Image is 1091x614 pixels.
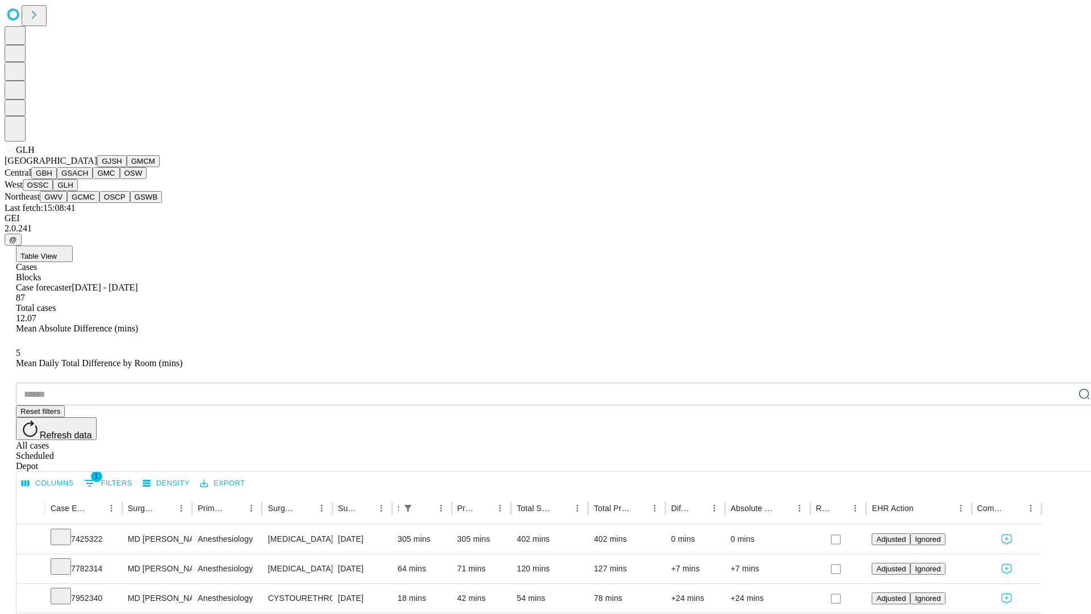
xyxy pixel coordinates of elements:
[398,525,446,554] div: 305 mins
[5,156,97,165] span: [GEOGRAPHIC_DATA]
[128,525,186,554] div: MD [PERSON_NAME] [PERSON_NAME] Md
[268,525,326,554] div: [MEDICAL_DATA] SPINE POSTERIOR OR POSTERIOR LATERAL WITH [MEDICAL_DATA] [MEDICAL_DATA], COMBINED
[198,584,256,613] div: Anesthesiology
[731,554,805,583] div: +7 mins
[5,223,1086,234] div: 2.0.241
[457,504,476,513] div: Predicted In Room Duration
[910,592,945,604] button: Ignored
[57,167,93,179] button: GSACH
[22,559,39,579] button: Expand
[915,535,940,544] span: Ignored
[140,475,193,492] button: Density
[910,533,945,545] button: Ignored
[5,234,22,246] button: @
[915,565,940,573] span: Ignored
[5,168,31,177] span: Central
[23,179,53,191] button: OSSC
[671,554,719,583] div: +7 mins
[457,584,506,613] div: 42 mins
[1007,500,1023,516] button: Sort
[872,592,910,604] button: Adjusted
[872,504,913,513] div: EHR Action
[99,191,130,203] button: OSCP
[16,246,73,262] button: Table View
[876,535,906,544] span: Adjusted
[398,554,446,583] div: 64 mins
[173,500,189,516] button: Menu
[16,293,25,302] span: 87
[40,191,67,203] button: GWV
[51,525,116,554] div: 7425322
[9,235,17,244] span: @
[16,417,97,440] button: Refresh data
[51,504,86,513] div: Case Epic Id
[72,283,138,292] span: [DATE] - [DATE]
[314,500,330,516] button: Menu
[517,504,552,513] div: Total Scheduled Duration
[16,323,138,333] span: Mean Absolute Difference (mins)
[51,584,116,613] div: 7952340
[876,594,906,603] span: Adjusted
[731,525,805,554] div: 0 mins
[128,554,186,583] div: MD [PERSON_NAME] [PERSON_NAME] Md
[338,554,386,583] div: [DATE]
[198,504,226,513] div: Primary Service
[93,167,119,179] button: GMC
[373,500,389,516] button: Menu
[268,554,326,583] div: [MEDICAL_DATA] [MEDICAL_DATA] [MEDICAL_DATA]
[127,155,160,167] button: GMCM
[492,500,508,516] button: Menu
[16,145,35,155] span: GLH
[40,430,92,440] span: Refresh data
[338,504,356,513] div: Surgery Date
[198,554,256,583] div: Anesthesiology
[338,525,386,554] div: [DATE]
[398,584,446,613] div: 18 mins
[647,500,663,516] button: Menu
[671,504,689,513] div: Difference
[776,500,792,516] button: Sort
[16,348,20,358] span: 5
[53,179,77,191] button: GLH
[19,475,77,492] button: Select columns
[553,500,569,516] button: Sort
[831,500,847,516] button: Sort
[298,500,314,516] button: Sort
[16,358,182,368] span: Mean Daily Total Difference by Room (mins)
[130,191,163,203] button: GSWB
[88,500,103,516] button: Sort
[227,500,243,516] button: Sort
[103,500,119,516] button: Menu
[157,500,173,516] button: Sort
[357,500,373,516] button: Sort
[31,167,57,179] button: GBH
[517,584,582,613] div: 54 mins
[953,500,969,516] button: Menu
[792,500,807,516] button: Menu
[847,500,863,516] button: Menu
[67,191,99,203] button: GCMC
[631,500,647,516] button: Sort
[398,504,399,513] div: Scheduled In Room Duration
[433,500,449,516] button: Menu
[20,252,57,260] span: Table View
[671,525,719,554] div: 0 mins
[128,584,186,613] div: MD [PERSON_NAME] Jr [PERSON_NAME] E Md
[81,474,135,492] button: Show filters
[268,504,296,513] div: Surgery Name
[97,155,127,167] button: GJSH
[1023,500,1039,516] button: Menu
[872,533,910,545] button: Adjusted
[120,167,147,179] button: OSW
[400,500,416,516] button: Show filters
[16,303,56,313] span: Total cases
[457,554,506,583] div: 71 mins
[457,525,506,554] div: 305 mins
[91,471,102,482] span: 1
[706,500,722,516] button: Menu
[731,584,805,613] div: +24 mins
[197,475,248,492] button: Export
[268,584,326,613] div: CYSTOURETHROSCOPY WITH INSERTION URETERAL [MEDICAL_DATA]
[731,504,774,513] div: Absolute Difference
[910,563,945,575] button: Ignored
